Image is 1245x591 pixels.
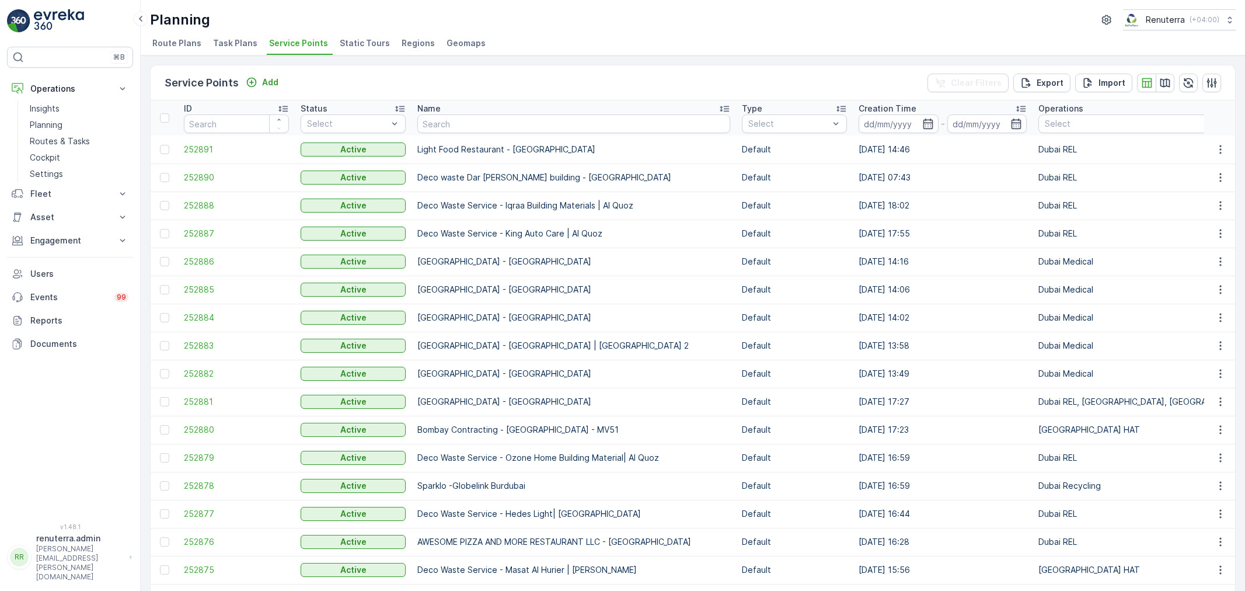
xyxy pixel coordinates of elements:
[340,312,367,324] p: Active
[160,397,169,406] div: Toggle Row Selected
[859,114,939,133] input: dd/mm/yyyy
[1123,9,1236,30] button: Renuterra(+04:00)
[301,339,406,353] button: Active
[184,396,289,408] span: 252881
[184,508,289,520] a: 252877
[184,172,289,183] a: 252890
[160,425,169,434] div: Toggle Row Selected
[30,291,107,303] p: Events
[301,103,327,114] p: Status
[184,452,289,464] span: 252879
[1013,74,1070,92] button: Export
[853,220,1033,248] td: [DATE] 17:55
[25,150,133,166] a: Cockpit
[736,444,853,472] td: Default
[301,255,406,269] button: Active
[853,388,1033,416] td: [DATE] 17:27
[184,284,289,295] span: 252885
[30,315,128,326] p: Reports
[411,248,736,276] td: [GEOGRAPHIC_DATA] - [GEOGRAPHIC_DATA]
[184,424,289,436] a: 252880
[340,396,367,408] p: Active
[25,166,133,182] a: Settings
[7,309,133,332] a: Reports
[859,103,916,114] p: Creation Time
[160,565,169,575] div: Toggle Row Selected
[853,444,1033,472] td: [DATE] 16:59
[853,556,1033,584] td: [DATE] 15:56
[301,283,406,297] button: Active
[184,144,289,155] a: 252891
[927,74,1009,92] button: Clear Filters
[947,114,1027,133] input: dd/mm/yyyy
[184,368,289,380] span: 252882
[160,285,169,294] div: Toggle Row Selected
[411,164,736,192] td: Deco waste Dar [PERSON_NAME] building - [GEOGRAPHIC_DATA]
[736,220,853,248] td: Default
[1037,77,1063,89] p: Export
[411,500,736,528] td: Deco Waste Service - Hedes Light| [GEOGRAPHIC_DATA]
[301,423,406,437] button: Active
[736,528,853,556] td: Default
[301,171,406,185] button: Active
[301,367,406,381] button: Active
[184,564,289,576] span: 252875
[160,313,169,322] div: Toggle Row Selected
[160,509,169,519] div: Toggle Row Selected
[411,472,736,500] td: Sparklo -Globelink Burdubai
[160,145,169,154] div: Toggle Row Selected
[853,360,1033,388] td: [DATE] 13:49
[340,144,367,155] p: Active
[184,256,289,267] a: 252886
[853,528,1033,556] td: [DATE] 16:28
[411,192,736,220] td: Deco Waste Service - Iqraa Building Materials | Al Quoz
[340,228,367,239] p: Active
[417,114,730,133] input: Search
[184,200,289,211] a: 252888
[411,276,736,304] td: [GEOGRAPHIC_DATA] - [GEOGRAPHIC_DATA]
[7,286,133,309] a: Events99
[742,103,762,114] p: Type
[160,173,169,182] div: Toggle Row Selected
[307,118,388,130] p: Select
[30,103,60,114] p: Insights
[30,152,60,164] p: Cockpit
[411,528,736,556] td: AWESOME PIZZA AND MORE RESTAURANT LLC - [GEOGRAPHIC_DATA]
[301,199,406,213] button: Active
[340,536,367,548] p: Active
[213,37,257,49] span: Task Plans
[7,533,133,582] button: RRrenuterra.admin[PERSON_NAME][EMAIL_ADDRESS][PERSON_NAME][DOMAIN_NAME]
[30,188,110,200] p: Fleet
[301,535,406,549] button: Active
[301,451,406,465] button: Active
[184,536,289,548] a: 252876
[1075,74,1132,92] button: Import
[301,507,406,521] button: Active
[184,480,289,492] a: 252878
[411,135,736,164] td: Light Food Restaurant - [GEOGRAPHIC_DATA]
[340,452,367,464] p: Active
[340,564,367,576] p: Active
[736,304,853,332] td: Default
[340,37,390,49] span: Static Tours
[7,523,133,530] span: v 1.48.1
[7,9,30,33] img: logo
[301,395,406,409] button: Active
[853,500,1033,528] td: [DATE] 16:44
[1098,77,1125,89] p: Import
[269,37,328,49] span: Service Points
[736,500,853,528] td: Default
[853,164,1033,192] td: [DATE] 07:43
[262,77,278,88] p: Add
[402,37,435,49] span: Regions
[117,293,126,302] p: 99
[160,257,169,266] div: Toggle Row Selected
[152,37,201,49] span: Route Plans
[160,341,169,350] div: Toggle Row Selected
[853,304,1033,332] td: [DATE] 14:02
[184,114,289,133] input: Search
[30,135,90,147] p: Routes & Tasks
[36,544,124,582] p: [PERSON_NAME][EMAIL_ADDRESS][PERSON_NAME][DOMAIN_NAME]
